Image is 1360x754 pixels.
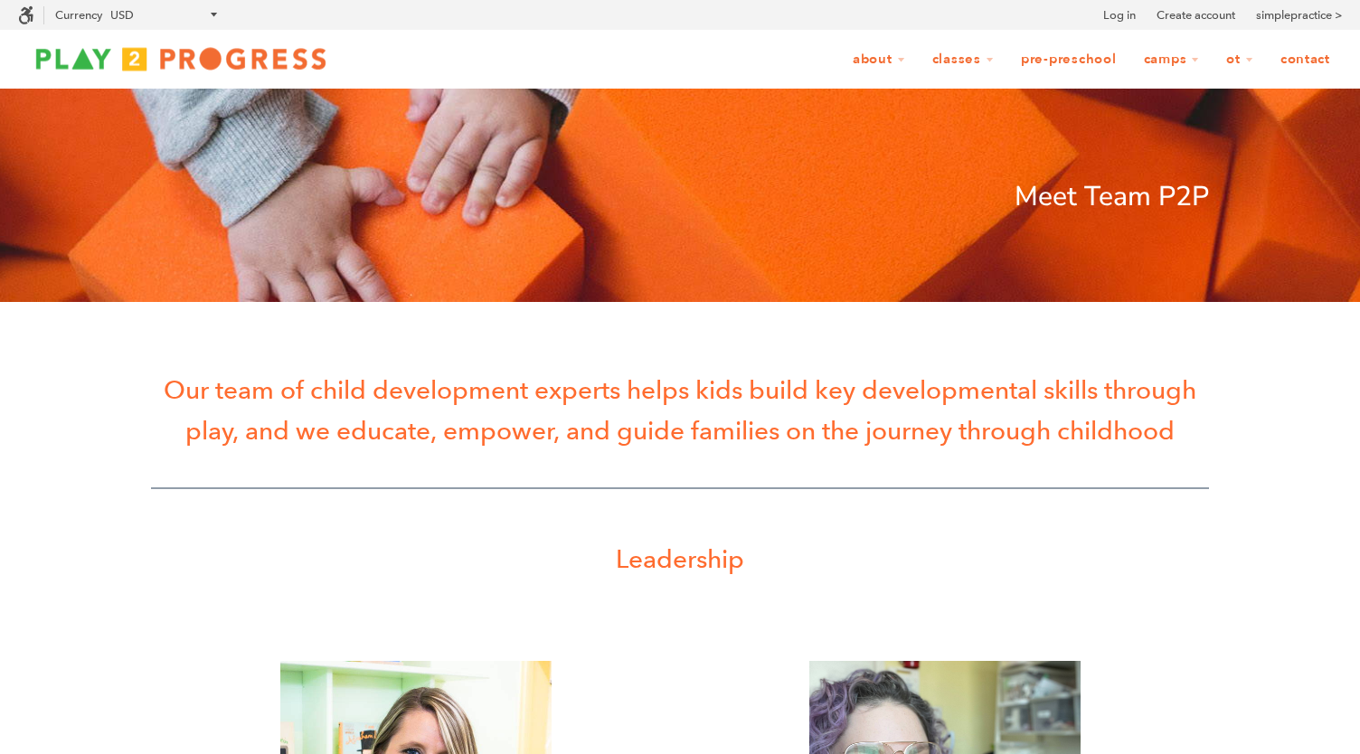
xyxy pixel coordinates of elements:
a: Contact [1269,42,1342,77]
img: Play2Progress logo [18,41,344,77]
a: Camps [1132,42,1212,77]
a: About [841,42,917,77]
a: OT [1214,42,1265,77]
p: Our team of child development experts helps kids build key developmental skills through play, and... [151,370,1209,451]
a: simplepractice > [1256,6,1342,24]
a: Log in [1103,6,1136,24]
a: Create account [1157,6,1235,24]
label: Currency [55,8,102,22]
p: Meet Team P2P [151,175,1209,219]
a: Pre-Preschool [1009,42,1129,77]
a: Classes [921,42,1006,77]
p: Leadership [151,539,1209,580]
